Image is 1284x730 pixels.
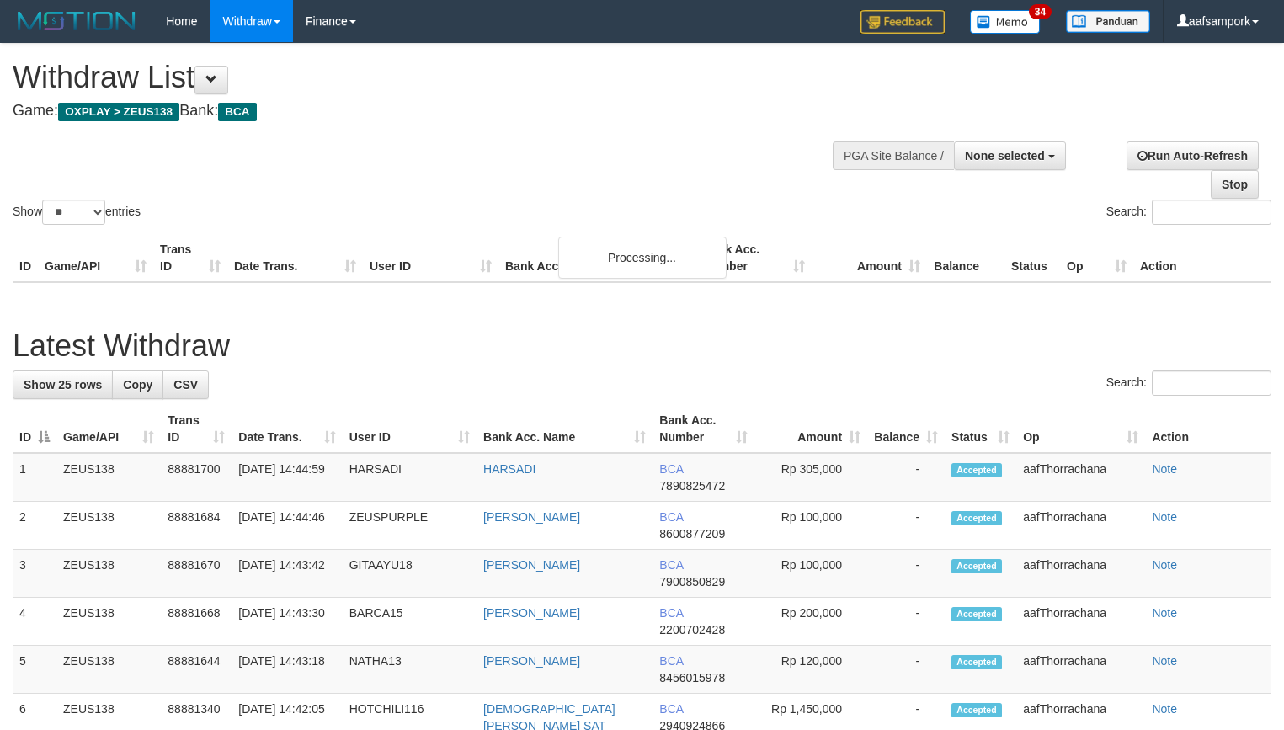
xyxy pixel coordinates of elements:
[659,527,725,541] span: Copy 8600877209 to clipboard
[56,598,161,646] td: ZEUS138
[659,558,683,572] span: BCA
[13,8,141,34] img: MOTION_logo.png
[754,405,868,453] th: Amount: activate to sort column ascending
[56,453,161,502] td: ZEUS138
[56,550,161,598] td: ZEUS138
[659,623,725,637] span: Copy 2200702428 to clipboard
[945,405,1016,453] th: Status: activate to sort column ascending
[343,598,477,646] td: BARCA15
[1029,4,1052,19] span: 34
[1004,234,1060,282] th: Status
[1016,405,1145,453] th: Op: activate to sort column ascending
[1211,170,1259,199] a: Stop
[659,702,683,716] span: BCA
[754,598,868,646] td: Rp 200,000
[1066,10,1150,33] img: panduan.png
[13,61,839,94] h1: Withdraw List
[1152,370,1271,396] input: Search:
[227,234,363,282] th: Date Trans.
[161,598,232,646] td: 88881668
[1016,550,1145,598] td: aafThorrachana
[161,453,232,502] td: 88881700
[659,510,683,524] span: BCA
[867,405,945,453] th: Balance: activate to sort column ascending
[153,234,227,282] th: Trans ID
[232,598,342,646] td: [DATE] 14:43:30
[161,405,232,453] th: Trans ID: activate to sort column ascending
[483,654,580,668] a: [PERSON_NAME]
[13,453,56,502] td: 1
[1016,598,1145,646] td: aafThorrachana
[659,575,725,589] span: Copy 7900850829 to clipboard
[343,646,477,694] td: NATHA13
[13,329,1271,363] h1: Latest Withdraw
[343,502,477,550] td: ZEUSPURPLE
[951,607,1002,621] span: Accepted
[13,234,38,282] th: ID
[13,646,56,694] td: 5
[1016,646,1145,694] td: aafThorrachana
[1145,405,1271,453] th: Action
[659,462,683,476] span: BCA
[218,103,256,121] span: BCA
[1152,558,1177,572] a: Note
[343,550,477,598] td: GITAAYU18
[232,550,342,598] td: [DATE] 14:43:42
[343,405,477,453] th: User ID: activate to sort column ascending
[970,10,1041,34] img: Button%20Memo.svg
[58,103,179,121] span: OXPLAY > ZEUS138
[1133,234,1271,282] th: Action
[1127,141,1259,170] a: Run Auto-Refresh
[659,479,725,493] span: Copy 7890825472 to clipboard
[659,654,683,668] span: BCA
[56,502,161,550] td: ZEUS138
[754,502,868,550] td: Rp 100,000
[112,370,163,399] a: Copy
[483,606,580,620] a: [PERSON_NAME]
[477,405,653,453] th: Bank Acc. Name: activate to sort column ascending
[951,703,1002,717] span: Accepted
[232,646,342,694] td: [DATE] 14:43:18
[483,510,580,524] a: [PERSON_NAME]
[161,502,232,550] td: 88881684
[343,453,477,502] td: HARSADI
[558,237,727,279] div: Processing...
[232,502,342,550] td: [DATE] 14:44:46
[1106,370,1271,396] label: Search:
[659,606,683,620] span: BCA
[1152,606,1177,620] a: Note
[173,378,198,392] span: CSV
[13,405,56,453] th: ID: activate to sort column descending
[867,502,945,550] td: -
[860,10,945,34] img: Feedback.jpg
[13,550,56,598] td: 3
[363,234,498,282] th: User ID
[927,234,1004,282] th: Balance
[653,405,754,453] th: Bank Acc. Number: activate to sort column ascending
[13,502,56,550] td: 2
[42,200,105,225] select: Showentries
[965,149,1045,163] span: None selected
[1060,234,1133,282] th: Op
[951,559,1002,573] span: Accepted
[232,453,342,502] td: [DATE] 14:44:59
[13,103,839,120] h4: Game: Bank:
[13,598,56,646] td: 4
[867,646,945,694] td: -
[162,370,209,399] a: CSV
[951,463,1002,477] span: Accepted
[1106,200,1271,225] label: Search:
[754,453,868,502] td: Rp 305,000
[161,550,232,598] td: 88881670
[1016,453,1145,502] td: aafThorrachana
[232,405,342,453] th: Date Trans.: activate to sort column ascending
[867,550,945,598] td: -
[24,378,102,392] span: Show 25 rows
[56,405,161,453] th: Game/API: activate to sort column ascending
[483,558,580,572] a: [PERSON_NAME]
[1152,654,1177,668] a: Note
[498,234,696,282] th: Bank Acc. Name
[867,598,945,646] td: -
[954,141,1066,170] button: None selected
[833,141,954,170] div: PGA Site Balance /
